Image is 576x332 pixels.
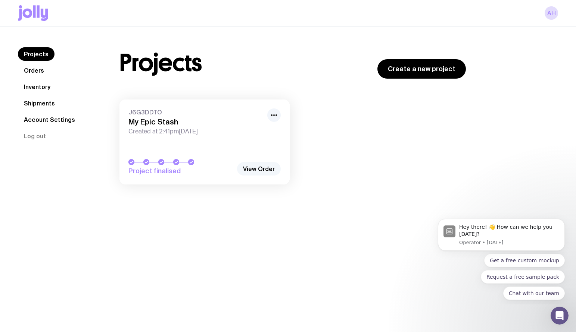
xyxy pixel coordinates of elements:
[119,99,290,184] a: J6G3DDTOMy Epic StashCreated at 2:41pm[DATE]Project finalised
[128,167,233,176] span: Project finalised
[551,307,569,325] iframe: Intercom live chat
[377,59,466,79] a: Create a new project
[427,212,576,304] iframe: Intercom notifications message
[128,108,263,116] span: J6G3DDTO
[18,47,55,61] a: Projects
[545,6,558,20] a: AH
[128,117,263,126] h3: My Epic Stash
[18,129,52,143] button: Log out
[18,64,50,77] a: Orders
[18,97,61,110] a: Shipments
[237,162,281,176] a: View Order
[128,128,263,135] span: Created at 2:41pm[DATE]
[18,113,81,126] a: Account Settings
[119,51,202,75] h1: Projects
[18,80,56,94] a: Inventory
